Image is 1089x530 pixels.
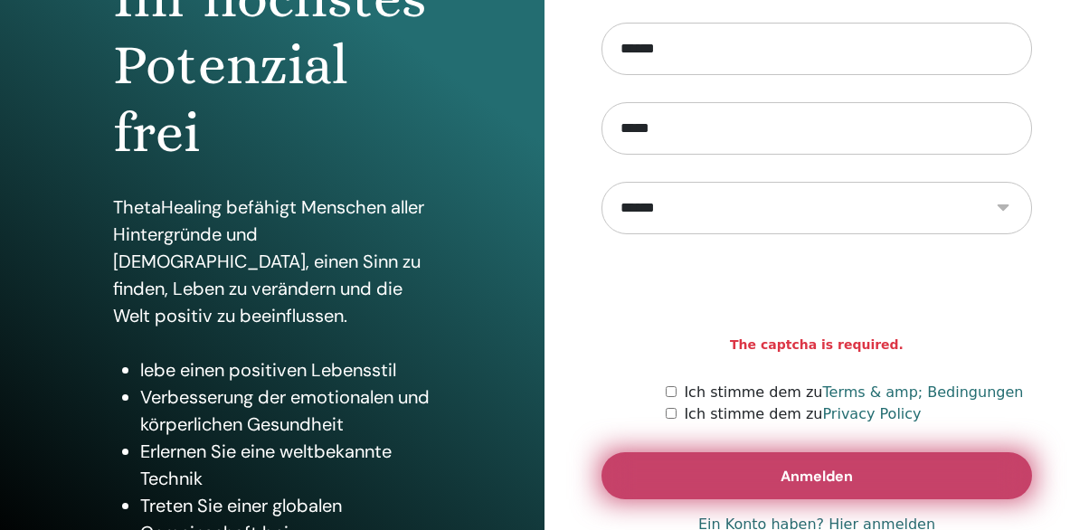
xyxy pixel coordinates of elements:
strong: The captcha is required. [730,336,904,355]
p: ThetaHealing befähigt Menschen aller Hintergründe und [DEMOGRAPHIC_DATA], einen Sinn zu finden, L... [113,194,431,329]
label: Ich stimme dem zu [684,382,1023,403]
a: Privacy Policy [823,405,922,422]
li: Erlernen Sie eine weltbekannte Technik [140,438,431,492]
button: Anmelden [601,452,1032,499]
li: Verbesserung der emotionalen und körperlichen Gesundheit [140,383,431,438]
a: Terms & amp; Bedingungen [823,383,1024,401]
span: Anmelden [781,467,853,486]
iframe: reCAPTCHA [679,261,954,332]
label: Ich stimme dem zu [684,403,921,425]
li: lebe einen positiven Lebensstil [140,356,431,383]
